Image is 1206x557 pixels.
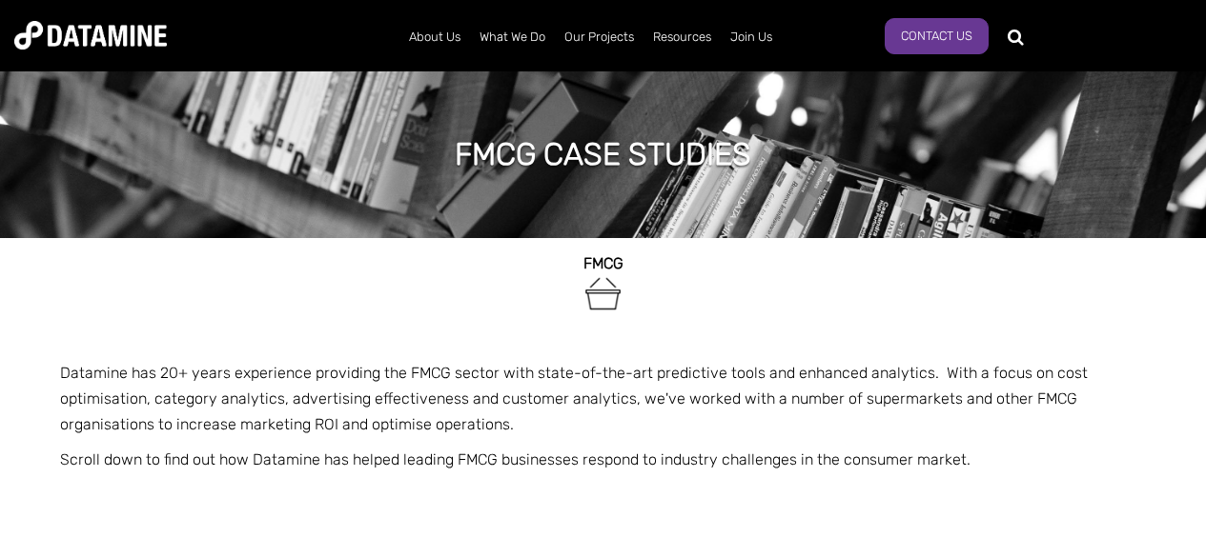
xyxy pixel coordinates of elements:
[455,133,751,175] h1: FMCG case studies
[60,255,1147,272] h2: FMCG
[14,21,167,50] img: Datamine
[644,12,721,62] a: Resources
[582,272,624,315] img: FMCG-1
[60,447,1147,472] p: Scroll down to find out how Datamine has helped leading FMCG businesses respond to industry chall...
[60,360,1147,438] p: Datamine has 20+ years experience providing the FMCG sector with state-of-the-art predictive tool...
[399,12,470,62] a: About Us
[721,12,782,62] a: Join Us
[555,12,644,62] a: Our Projects
[885,18,989,54] a: Contact Us
[470,12,555,62] a: What We Do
